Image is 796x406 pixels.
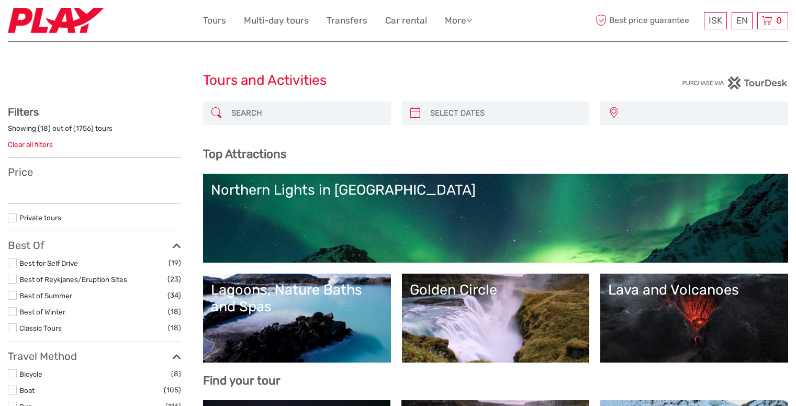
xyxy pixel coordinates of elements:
a: Lava and Volcanoes [608,281,780,355]
a: Lagoons, Nature Baths and Spas [211,281,383,355]
a: Clear all filters [8,140,53,149]
span: (34) [167,289,181,301]
span: (23) [167,273,181,285]
a: Tours [203,13,226,28]
a: Best of Reykjanes/Eruption Sites [19,275,127,284]
a: Bicycle [19,370,42,378]
a: Private tours [19,213,61,222]
a: More [445,13,472,28]
h3: Best Of [8,239,181,252]
div: Golden Circle [410,281,582,298]
h3: Price [8,166,181,178]
span: (18) [168,306,181,318]
a: Car rental [385,13,427,28]
span: (19) [169,257,181,269]
div: Lagoons, Nature Baths and Spas [211,281,383,315]
a: Best for Self Drive [19,259,78,267]
a: Multi-day tours [244,13,309,28]
div: EN [732,12,753,29]
a: Best of Winter [19,308,65,316]
span: (105) [164,384,181,396]
div: Northern Lights in [GEOGRAPHIC_DATA] [211,182,780,198]
a: Golden Circle [410,281,582,355]
b: Find your tour [203,374,281,388]
b: Top Attractions [203,147,286,161]
span: ISK [709,15,722,26]
input: SELECT DATES [426,104,585,122]
label: 1756 [76,123,91,133]
img: PurchaseViaTourDesk.png [682,76,788,89]
span: (8) [171,368,181,380]
span: 0 [775,15,783,26]
input: SEARCH [227,104,386,122]
a: Classic Tours [19,324,62,332]
h1: Tours and Activities [203,72,593,89]
h3: Travel Method [8,350,181,363]
strong: Filters [8,106,39,118]
a: Transfers [327,13,367,28]
a: Northern Lights in [GEOGRAPHIC_DATA] [211,182,780,255]
span: Best price guarantee [593,12,701,29]
div: Showing ( ) out of ( ) tours [8,123,181,140]
span: (18) [168,322,181,334]
a: Boat [19,386,35,394]
img: Fly Play [8,8,104,33]
label: 18 [40,123,48,133]
div: Lava and Volcanoes [608,281,780,298]
a: Best of Summer [19,291,72,300]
